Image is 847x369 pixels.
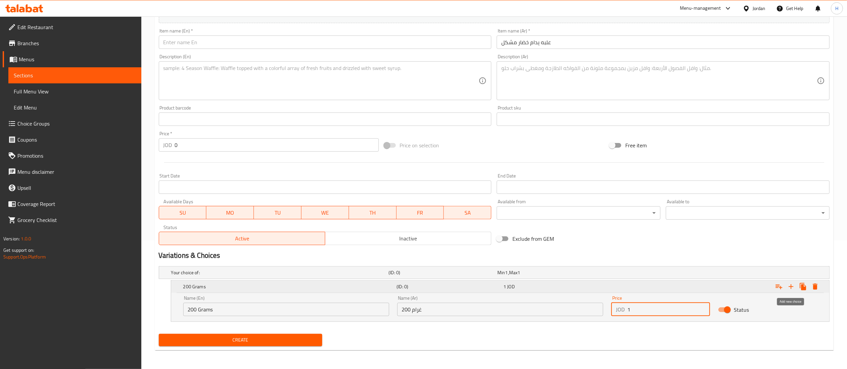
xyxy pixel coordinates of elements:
a: Edit Menu [8,99,141,116]
div: , [497,269,604,276]
button: Delete 200 Grams [809,281,821,293]
button: Add choice group [773,281,785,293]
div: Jordan [753,5,766,12]
span: Version: [3,234,20,243]
span: Status [734,306,749,314]
h5: 200 Grams [183,283,394,290]
a: Choice Groups [3,116,141,132]
p: JOD [163,141,172,149]
span: Coverage Report [17,200,136,208]
button: TU [254,206,301,219]
input: Please enter product sku [497,113,830,126]
span: Coupons [17,136,136,144]
a: Promotions [3,148,141,164]
span: Menu disclaimer [17,168,136,176]
span: Menus [19,55,136,63]
span: SU [162,208,204,218]
span: 1 [503,282,506,291]
a: Full Menu View [8,83,141,99]
span: Max [509,268,517,277]
span: TU [257,208,299,218]
span: Active [162,234,323,243]
span: Full Menu View [14,87,136,95]
span: Min [497,268,505,277]
input: Please enter price [627,303,710,316]
span: Upsell [17,184,136,192]
h5: (ID: 0) [397,283,501,290]
span: Sections [14,71,136,79]
p: JOD [616,305,625,313]
a: Coverage Report [3,196,141,212]
span: Create [164,336,317,344]
div: Expand [171,281,829,293]
button: TH [349,206,397,219]
h5: Your choice of: [171,269,386,276]
span: 1 [517,268,520,277]
span: Branches [17,39,136,47]
button: MO [206,206,254,219]
span: H [835,5,838,12]
span: 1.0.0 [21,234,31,243]
span: 1 [505,268,508,277]
span: Edit Restaurant [17,23,136,31]
button: Inactive [325,232,491,245]
a: Menu disclaimer [3,164,141,180]
span: Edit Menu [14,103,136,112]
input: Enter name Ar [497,35,830,49]
span: FR [399,208,441,218]
h5: (ID: 0) [389,269,495,276]
button: Clone new choice [797,281,809,293]
button: SA [444,206,491,219]
a: Menus [3,51,141,67]
span: Promotions [17,152,136,160]
span: Grocery Checklist [17,216,136,224]
button: WE [301,206,349,219]
input: Please enter price [175,138,379,152]
span: Exclude from GEM [512,235,554,243]
span: MO [209,208,251,218]
a: Support.OpsPlatform [3,252,46,261]
div: ​ [497,206,660,220]
span: WE [304,208,346,218]
input: Enter name En [159,35,492,49]
a: Grocery Checklist [3,212,141,228]
input: Please enter product barcode [159,113,492,126]
a: Edit Restaurant [3,19,141,35]
a: Sections [8,67,141,83]
div: Expand [159,267,829,279]
button: Active [159,232,325,245]
span: Get support on: [3,246,34,254]
input: Enter name En [183,303,389,316]
div: Menu-management [680,4,721,12]
span: TH [352,208,394,218]
button: Create [159,334,323,346]
button: FR [397,206,444,219]
h2: Variations & Choices [159,250,830,261]
a: Branches [3,35,141,51]
div: ​ [666,206,830,220]
a: Coupons [3,132,141,148]
span: Free item [625,141,647,149]
span: SA [446,208,489,218]
span: JOD [507,282,515,291]
span: Price on selection [400,141,439,149]
a: Upsell [3,180,141,196]
span: Inactive [328,234,489,243]
span: Choice Groups [17,120,136,128]
input: Enter name Ar [397,303,603,316]
button: SU [159,206,207,219]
